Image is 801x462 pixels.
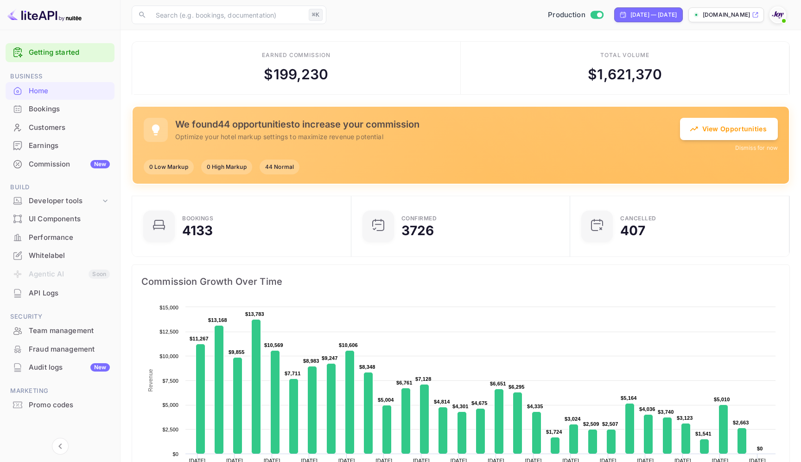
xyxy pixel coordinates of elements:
[639,406,655,412] text: $4,036
[733,420,749,425] text: $2,663
[434,399,450,404] text: $4,814
[29,400,110,411] div: Promo codes
[6,386,114,396] span: Marketing
[6,396,114,414] div: Promo codes
[602,421,618,427] text: $2,507
[6,193,114,209] div: Developer tools
[159,353,178,359] text: $10,000
[6,284,114,302] a: API Logs
[6,322,114,340] div: Team management
[6,43,114,62] div: Getting started
[6,229,114,246] a: Performance
[144,163,194,171] span: 0 Low Markup
[658,409,674,415] text: $3,740
[6,137,114,154] a: Earnings
[6,340,114,359] div: Fraud management
[401,224,434,237] div: 3726
[6,100,114,118] div: Bookings
[680,118,778,140] button: View Opportunities
[159,329,178,334] text: $12,500
[359,364,375,370] text: $8,348
[396,380,413,385] text: $6,761
[29,47,110,58] a: Getting started
[141,274,780,289] span: Commission Growth Over Time
[565,416,581,422] text: $3,024
[6,100,114,117] a: Bookings
[735,144,778,152] button: Dismiss for now
[7,7,82,22] img: LiteAPI logo
[175,132,680,141] p: Optimize your hotel markup settings to maximize revenue potential
[527,404,543,409] text: $4,335
[201,163,252,171] span: 0 High Markup
[182,224,213,237] div: 4133
[322,355,338,361] text: $9,247
[29,104,110,115] div: Bookings
[401,216,437,221] div: Confirmed
[147,369,154,391] text: Revenue
[162,402,178,408] text: $5,000
[6,247,114,264] a: Whitelabel
[544,10,607,20] div: Switch to Sandbox mode
[208,317,227,323] text: $13,168
[548,10,585,20] span: Production
[6,340,114,358] a: Fraud management
[339,342,358,348] text: $10,606
[6,119,114,136] a: Customers
[6,210,114,228] div: UI Components
[6,155,114,173] div: CommissionNew
[415,376,432,382] text: $7,128
[6,210,114,227] a: UI Components
[29,232,110,243] div: Performance
[285,371,301,376] text: $7,711
[29,141,110,151] div: Earnings
[600,51,650,59] div: Total volume
[162,378,178,384] text: $7,500
[6,359,114,376] a: Audit logsNew
[695,431,712,436] text: $1,541
[309,9,323,21] div: ⌘K
[190,336,209,341] text: $11,267
[621,395,637,401] text: $5,164
[29,214,110,225] div: UI Components
[757,446,763,451] text: $0
[630,11,677,19] div: [DATE] — [DATE]
[588,64,662,85] div: $ 1,621,370
[90,363,110,372] div: New
[162,427,178,432] text: $2,500
[29,196,101,206] div: Developer tools
[6,247,114,265] div: Whitelabel
[29,159,110,170] div: Commission
[260,163,299,171] span: 44 Normal
[6,137,114,155] div: Earnings
[6,359,114,377] div: Audit logsNew
[583,421,599,427] text: $2,509
[303,358,319,364] text: $8,983
[6,312,114,322] span: Security
[52,438,69,455] button: Collapse navigation
[29,86,110,96] div: Home
[29,344,110,355] div: Fraud management
[770,7,785,22] img: With Joy
[546,429,562,435] text: $1,724
[6,155,114,173] a: CommissionNew
[490,381,506,386] text: $6,651
[6,229,114,247] div: Performance
[703,11,750,19] p: [DOMAIN_NAME]
[29,362,110,373] div: Audit logs
[620,224,645,237] div: 407
[175,119,680,130] h5: We found 44 opportunities to increase your commission
[172,451,178,457] text: $0
[29,326,110,336] div: Team management
[509,384,525,390] text: $6,295
[6,322,114,339] a: Team management
[677,415,693,421] text: $3,123
[29,288,110,299] div: API Logs
[264,342,283,348] text: $10,569
[6,82,114,100] div: Home
[471,400,488,406] text: $4,675
[159,305,178,310] text: $15,000
[6,284,114,302] div: API Logs
[229,349,245,355] text: $9,855
[264,64,328,85] div: $ 199,230
[29,250,110,261] div: Whitelabel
